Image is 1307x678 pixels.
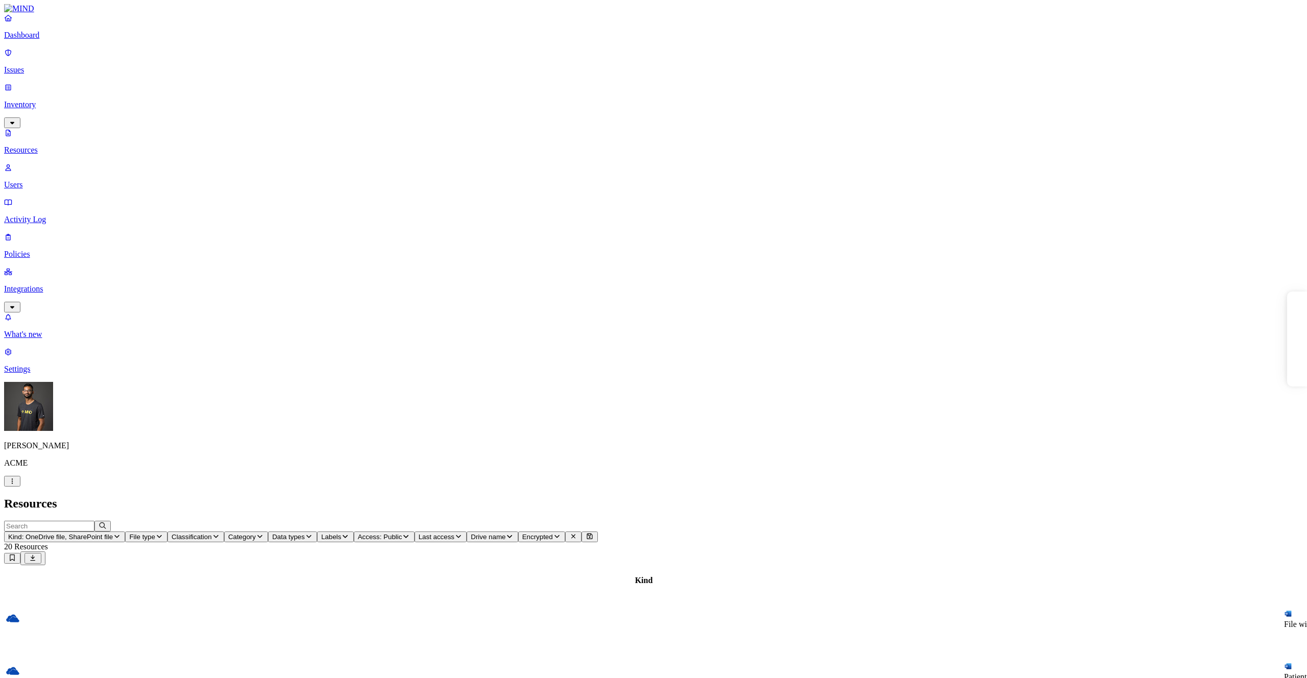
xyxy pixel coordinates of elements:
[4,4,34,13] img: MIND
[272,533,305,541] span: Data types
[4,284,1303,294] p: Integrations
[4,100,1303,109] p: Inventory
[1284,610,1292,618] img: microsoft-word
[4,441,1303,450] p: [PERSON_NAME]
[4,31,1303,40] p: Dashboard
[4,215,1303,224] p: Activity Log
[4,497,1303,511] h2: Resources
[4,521,94,531] input: Search
[4,65,1303,75] p: Issues
[228,533,256,541] span: Category
[129,533,155,541] span: File type
[4,146,1303,155] p: Resources
[321,533,341,541] span: Labels
[1284,662,1292,670] img: microsoft-word
[6,664,20,678] img: onedrive
[358,533,402,541] span: Access: Public
[4,542,48,551] span: 20 Resources
[4,458,1303,468] p: ACME
[172,533,212,541] span: Classification
[6,611,20,625] img: onedrive
[4,365,1303,374] p: Settings
[522,533,553,541] span: Encrypted
[4,382,53,431] img: Amit Cohen
[6,576,1282,585] div: Kind
[8,533,113,541] span: Kind: OneDrive file, SharePoint file
[419,533,454,541] span: Last access
[471,533,505,541] span: Drive name
[4,330,1303,339] p: What's new
[4,180,1303,189] p: Users
[4,250,1303,259] p: Policies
